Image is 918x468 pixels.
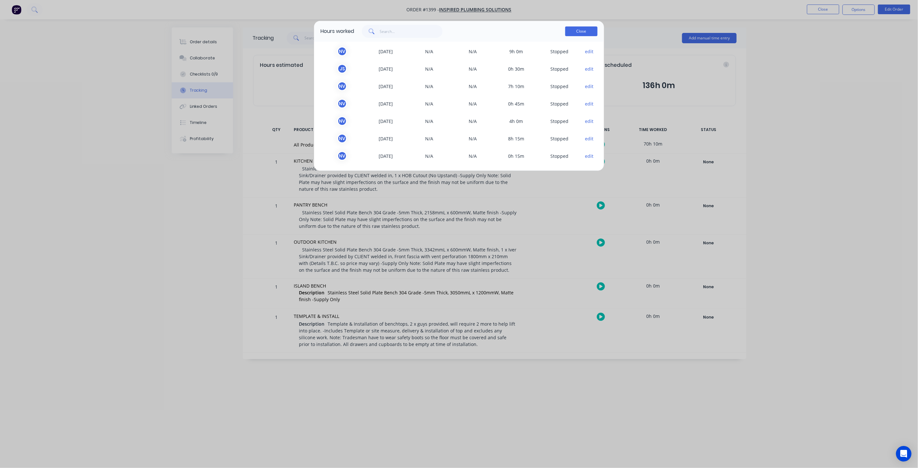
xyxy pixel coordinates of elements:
[321,27,354,35] div: Hours worked
[495,46,538,56] span: 9h 0m
[380,25,443,38] input: Search...
[364,46,408,56] span: [DATE]
[585,100,594,107] button: edit
[495,134,538,143] span: 8h 15m
[407,151,451,161] span: N/A
[538,99,581,108] span: S topped
[451,99,495,108] span: N/A
[451,46,495,56] span: N/A
[495,116,538,126] span: 4h 0m
[896,446,912,462] div: Open Intercom Messenger
[451,81,495,91] span: N/A
[585,66,594,72] button: edit
[337,81,347,91] div: N V
[585,118,594,125] button: edit
[337,151,347,161] div: N V
[337,116,347,126] div: N V
[364,81,408,91] span: [DATE]
[407,81,451,91] span: N/A
[585,153,594,159] button: edit
[364,134,408,143] span: [DATE]
[495,64,538,74] span: 0h 30m
[565,26,597,36] button: Close
[364,99,408,108] span: [DATE]
[585,48,594,55] button: edit
[495,81,538,91] span: 7h 10m
[538,116,581,126] span: S topped
[364,116,408,126] span: [DATE]
[538,46,581,56] span: S topped
[407,46,451,56] span: N/A
[451,151,495,161] span: N/A
[585,135,594,142] button: edit
[495,99,538,108] span: 0h 45m
[337,99,347,108] div: N V
[364,151,408,161] span: [DATE]
[538,151,581,161] span: S topped
[337,46,347,56] div: N V
[407,99,451,108] span: N/A
[451,64,495,74] span: N/A
[538,64,581,74] span: S topped
[407,64,451,74] span: N/A
[364,64,408,74] span: [DATE]
[407,134,451,143] span: N/A
[495,151,538,161] span: 0h 15m
[407,116,451,126] span: N/A
[538,134,581,143] span: S topped
[585,83,594,90] button: edit
[337,134,347,143] div: N V
[538,81,581,91] span: S topped
[337,64,347,74] div: J S
[451,134,495,143] span: N/A
[451,116,495,126] span: N/A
